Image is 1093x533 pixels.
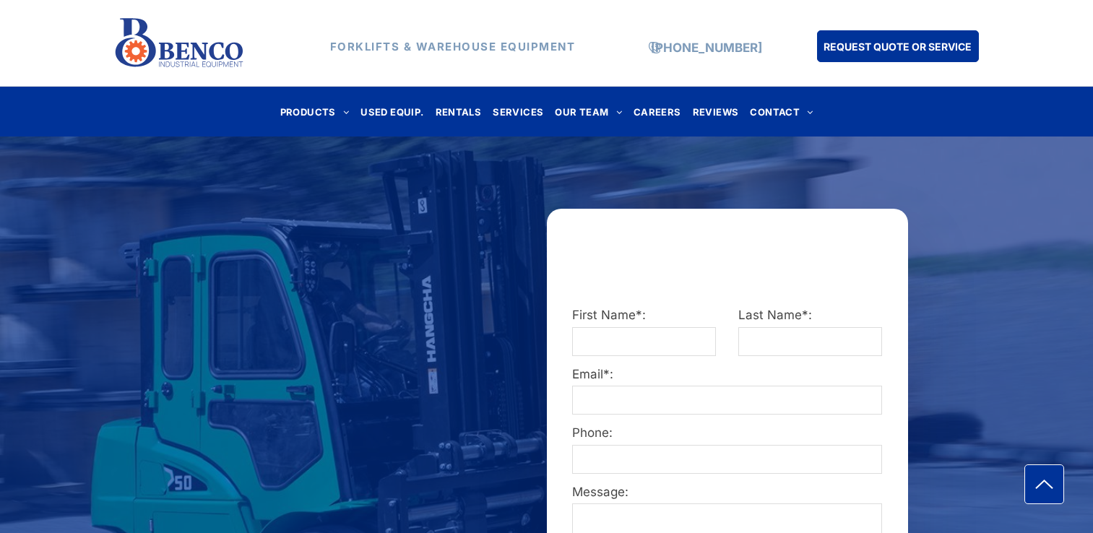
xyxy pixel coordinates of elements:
[572,424,881,443] label: Phone:
[744,102,818,121] a: CONTACT
[572,483,881,502] label: Message:
[817,30,979,62] a: REQUEST QUOTE OR SERVICE
[487,102,549,121] a: SERVICES
[355,102,429,121] a: USED EQUIP.
[824,33,972,60] span: REQUEST QUOTE OR SERVICE
[330,40,576,53] strong: FORKLIFTS & WAREHOUSE EQUIPMENT
[572,365,881,384] label: Email*:
[572,306,715,325] label: First Name*:
[275,102,355,121] a: PRODUCTS
[628,102,687,121] a: CAREERS
[738,306,881,325] label: Last Name*:
[687,102,745,121] a: REVIEWS
[549,102,628,121] a: OUR TEAM
[430,102,488,121] a: RENTALS
[651,40,762,55] a: [PHONE_NUMBER]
